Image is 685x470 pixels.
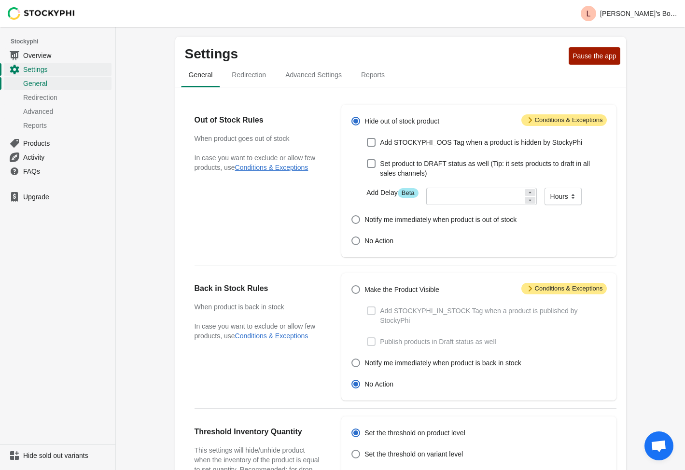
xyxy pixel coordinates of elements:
a: Activity [4,150,112,164]
span: Settings [23,65,110,74]
span: Add STOCKYPHI_IN_STOCK Tag when a product is published by StockyPhi [380,306,606,325]
span: Redirection [224,66,274,83]
h2: Back in Stock Rules [195,283,322,294]
h2: Threshold Inventory Quantity [195,426,322,438]
span: Advanced [23,107,110,116]
span: Reports [23,121,110,130]
a: Overview [4,48,112,62]
span: Publish products in Draft status as well [380,337,496,346]
span: Make the Product Visible [364,285,439,294]
h2: Out of Stock Rules [195,114,322,126]
p: [PERSON_NAME]'s Boutique, Inc [600,10,677,17]
span: Overview [23,51,110,60]
button: Avatar with initials L[PERSON_NAME]'s Boutique, Inc [577,4,681,23]
span: Upgrade [23,192,110,202]
span: No Action [364,236,393,246]
button: reports [351,62,394,87]
span: Redirection [23,93,110,102]
p: Settings [185,46,565,62]
span: Avatar with initials L [581,6,596,21]
span: Hide sold out variants [23,451,110,460]
span: Reports [353,66,392,83]
span: Products [23,138,110,148]
a: General [4,76,112,90]
p: In case you want to exclude or allow few products, use [195,321,322,341]
span: Notify me immediately when product is back in stock [364,358,521,368]
span: FAQs [23,166,110,176]
span: Notify me immediately when product is out of stock [364,215,517,224]
span: General [23,79,110,88]
a: Hide sold out variants [4,449,112,462]
span: Pause the app [573,52,616,60]
button: Conditions & Exceptions [235,164,308,171]
span: Hide out of stock product [364,116,439,126]
span: Set the threshold on product level [364,428,465,438]
label: Add Delay [366,188,418,198]
a: Upgrade [4,190,112,204]
div: Open chat [644,431,673,460]
a: Advanced [4,104,112,118]
a: Settings [4,62,112,76]
span: Conditions & Exceptions [521,114,607,126]
button: Conditions & Exceptions [235,332,308,340]
span: General [181,66,221,83]
span: Conditions & Exceptions [521,283,607,294]
text: L [587,10,591,18]
span: No Action [364,379,393,389]
h3: When product goes out of stock [195,134,322,143]
a: Products [4,136,112,150]
span: Set product to DRAFT status as well (Tip: it sets products to draft in all sales channels) [380,159,606,178]
button: Pause the app [569,47,620,65]
a: Redirection [4,90,112,104]
img: Stockyphi [8,7,75,20]
span: Stockyphi [11,37,115,46]
span: Advanced Settings [278,66,349,83]
a: FAQs [4,164,112,178]
span: Set the threshold on variant level [364,449,463,459]
span: Activity [23,152,110,162]
span: Add STOCKYPHI_OOS Tag when a product is hidden by StockyPhi [380,138,582,147]
button: redirection [222,62,276,87]
button: general [179,62,223,87]
h3: When product is back in stock [195,302,322,312]
p: In case you want to exclude or allow few products, use [195,153,322,172]
button: Advanced settings [276,62,351,87]
span: Beta [398,188,419,198]
a: Reports [4,118,112,132]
